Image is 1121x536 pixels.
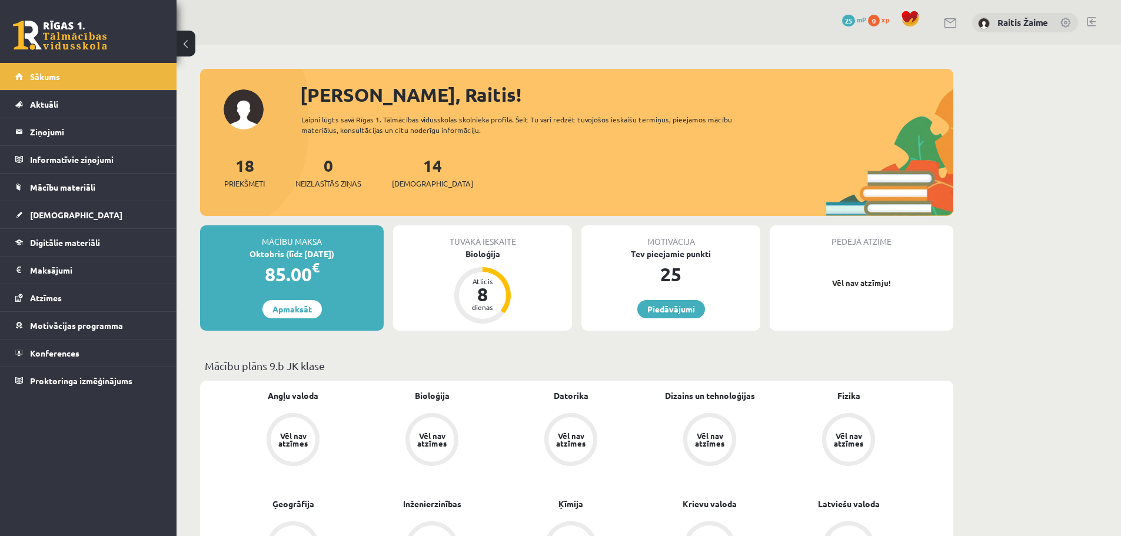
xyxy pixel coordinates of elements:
a: 18Priekšmeti [224,155,265,189]
a: Ģeogrāfija [272,498,314,510]
a: Ķīmija [558,498,583,510]
div: Laipni lūgts savā Rīgas 1. Tālmācības vidusskolas skolnieka profilā. Šeit Tu vari redzēt tuvojošo... [301,114,753,135]
div: Mācību maksa [200,225,384,248]
span: Aktuāli [30,99,58,109]
div: dienas [465,304,500,311]
div: Oktobris (līdz [DATE]) [200,248,384,260]
a: Mācību materiāli [15,174,162,201]
img: Raitis Žaime [978,18,990,29]
a: 14[DEMOGRAPHIC_DATA] [392,155,473,189]
p: Vēl nav atzīmju! [776,277,947,289]
a: Vēl nav atzīmes [501,413,640,468]
div: Bioloģija [393,248,572,260]
div: Vēl nav atzīmes [277,432,310,447]
a: Ziņojumi [15,118,162,145]
div: [PERSON_NAME], Raitis! [300,81,953,109]
a: Rīgas 1. Tālmācības vidusskola [13,21,107,50]
span: 0 [868,15,880,26]
a: Vēl nav atzīmes [362,413,501,468]
div: Tuvākā ieskaite [393,225,572,248]
span: Neizlasītās ziņas [295,178,361,189]
a: Konferences [15,339,162,367]
p: Mācību plāns 9.b JK klase [205,358,949,374]
span: [DEMOGRAPHIC_DATA] [392,178,473,189]
a: Fizika [837,389,860,402]
a: Atzīmes [15,284,162,311]
span: xp [882,15,889,24]
a: Motivācijas programma [15,312,162,339]
div: Pēdējā atzīme [770,225,953,248]
a: Piedāvājumi [637,300,705,318]
span: Mācību materiāli [30,182,95,192]
div: Tev pieejamie punkti [581,248,760,260]
a: Aktuāli [15,91,162,118]
a: Dizains un tehnoloģijas [665,389,755,402]
a: 0Neizlasītās ziņas [295,155,361,189]
a: Sākums [15,63,162,90]
legend: Ziņojumi [30,118,162,145]
a: Digitālie materiāli [15,229,162,256]
a: 0 xp [868,15,895,24]
div: Motivācija [581,225,760,248]
a: Maksājumi [15,257,162,284]
div: Vēl nav atzīmes [415,432,448,447]
a: Krievu valoda [683,498,737,510]
span: [DEMOGRAPHIC_DATA] [30,209,122,220]
a: Proktoringa izmēģinājums [15,367,162,394]
div: 85.00 [200,260,384,288]
legend: Maksājumi [30,257,162,284]
a: Vēl nav atzīmes [640,413,779,468]
div: Vēl nav atzīmes [693,432,726,447]
span: 25 [842,15,855,26]
span: mP [857,15,866,24]
a: Inženierzinības [403,498,461,510]
a: 25 mP [842,15,866,24]
span: Priekšmeti [224,178,265,189]
a: Datorika [554,389,588,402]
a: Angļu valoda [268,389,318,402]
span: Sākums [30,71,60,82]
div: 8 [465,285,500,304]
div: Vēl nav atzīmes [832,432,865,447]
span: € [312,259,320,276]
a: Informatīvie ziņojumi [15,146,162,173]
a: Bioloģija [415,389,450,402]
a: Bioloģija Atlicis 8 dienas [393,248,572,325]
a: Raitis Žaime [997,16,1048,28]
div: Vēl nav atzīmes [554,432,587,447]
a: Apmaksāt [262,300,322,318]
span: Atzīmes [30,292,62,303]
a: Vēl nav atzīmes [779,413,918,468]
span: Digitālie materiāli [30,237,100,248]
legend: Informatīvie ziņojumi [30,146,162,173]
span: Proktoringa izmēģinājums [30,375,132,386]
div: Atlicis [465,278,500,285]
div: 25 [581,260,760,288]
span: Konferences [30,348,79,358]
a: Vēl nav atzīmes [224,413,362,468]
a: Latviešu valoda [818,498,880,510]
a: [DEMOGRAPHIC_DATA] [15,201,162,228]
span: Motivācijas programma [30,320,123,331]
